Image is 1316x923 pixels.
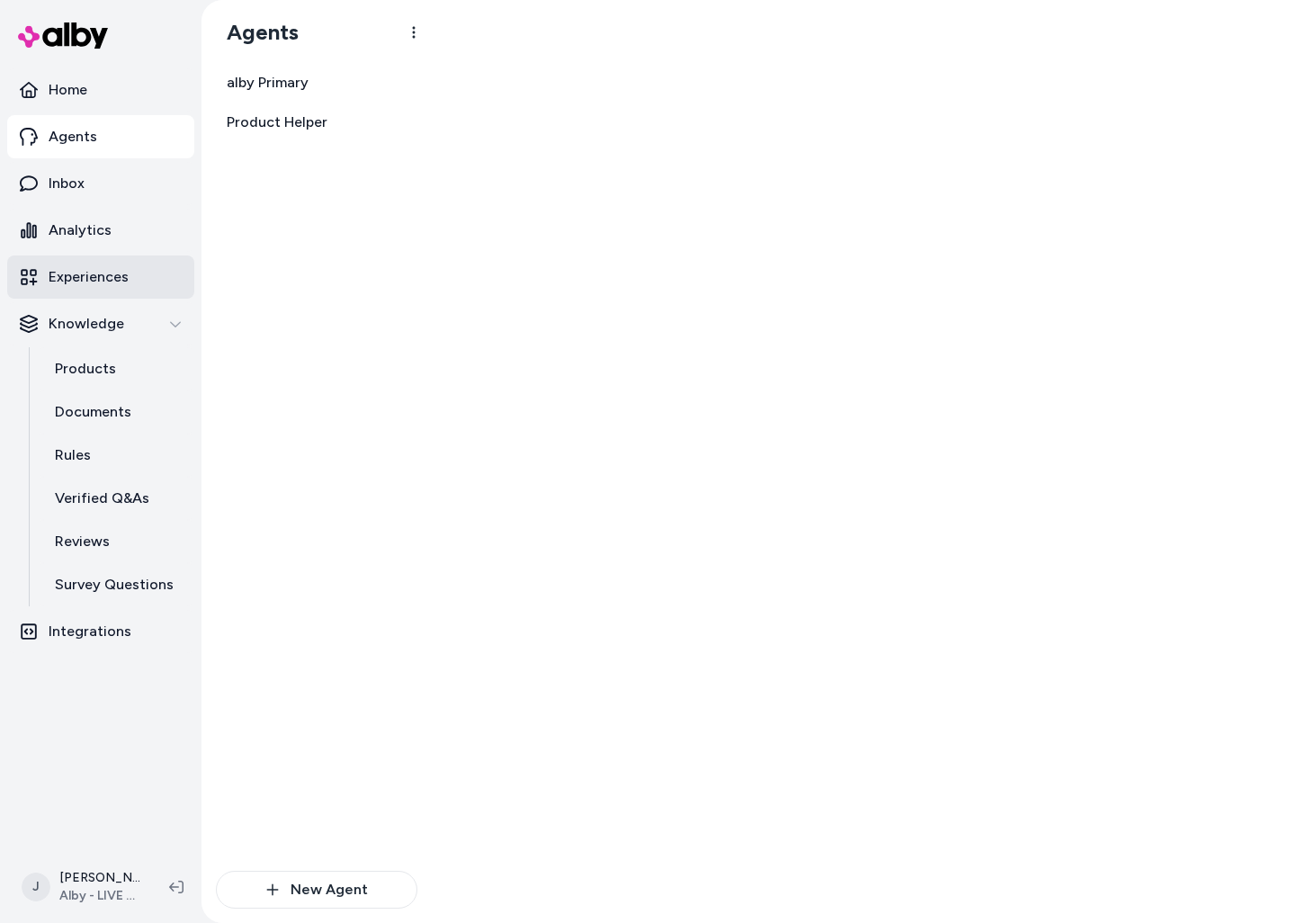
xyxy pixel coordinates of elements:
[37,520,194,563] a: Reviews
[7,68,194,112] a: Home
[55,531,110,552] p: Reviews
[216,871,417,909] button: New Agent
[7,115,194,158] a: Agents
[37,563,194,606] a: Survey Questions
[7,209,194,252] a: Analytics
[49,266,129,288] p: Experiences
[59,869,140,887] p: [PERSON_NAME]
[11,858,155,916] button: J[PERSON_NAME]Alby - LIVE on [DOMAIN_NAME]
[59,887,140,905] span: Alby - LIVE on [DOMAIN_NAME]
[7,610,194,653] a: Integrations
[37,347,194,390] a: Products
[7,162,194,205] a: Inbox
[7,255,194,299] a: Experiences
[55,401,131,423] p: Documents
[7,302,194,345] button: Knowledge
[212,19,299,46] h1: Agents
[49,173,85,194] p: Inbox
[227,112,327,133] span: Product Helper
[37,477,194,520] a: Verified Q&As
[216,65,417,101] a: alby Primary
[37,390,194,434] a: Documents
[55,444,91,466] p: Rules
[49,79,87,101] p: Home
[55,358,116,380] p: Products
[49,621,131,642] p: Integrations
[227,72,309,94] span: alby Primary
[49,220,112,241] p: Analytics
[216,104,417,140] a: Product Helper
[37,434,194,477] a: Rules
[49,126,97,148] p: Agents
[22,873,50,901] span: J
[55,574,174,596] p: Survey Questions
[49,313,124,335] p: Knowledge
[18,22,108,49] img: alby Logo
[55,488,149,509] p: Verified Q&As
